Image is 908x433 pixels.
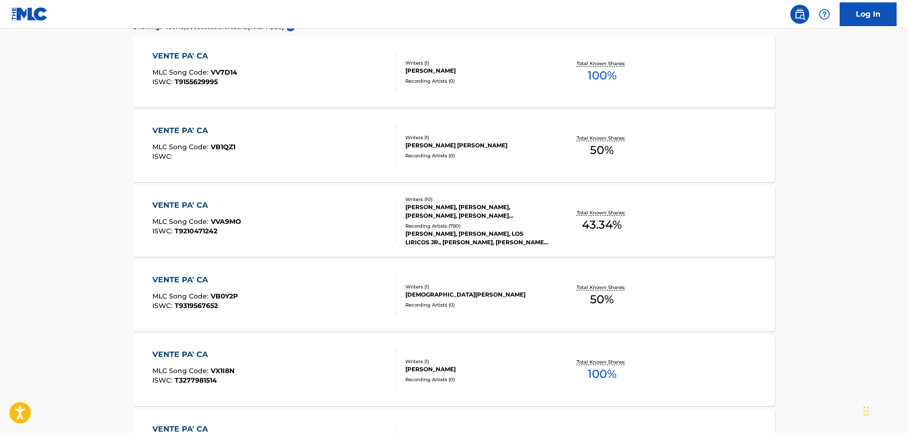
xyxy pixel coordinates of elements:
span: T9155629995 [175,77,218,86]
div: Recording Artists ( 780 ) [405,222,549,230]
div: Drag [863,397,869,425]
span: 50 % [590,142,614,159]
a: Log In [840,2,897,26]
span: MLC Song Code : [152,143,211,151]
span: T9319567652 [175,301,218,310]
p: Total Known Shares: [577,60,627,67]
span: 50 % [590,291,614,308]
div: VENTE PA' CA [152,200,241,211]
span: T9210471242 [175,227,217,235]
span: VB0Y2P [211,292,238,300]
span: 100 % [588,366,617,383]
div: [DEMOGRAPHIC_DATA][PERSON_NAME] [405,290,549,299]
div: Recording Artists ( 0 ) [405,301,549,308]
a: VENTE PA' CAMLC Song Code:VV7D14ISWC:T9155629995Writers (1)[PERSON_NAME]Recording Artists (0)Tota... [133,36,775,107]
div: Writers ( 1 ) [405,358,549,365]
div: [PERSON_NAME], [PERSON_NAME], LOS LIRICOS JR., [PERSON_NAME], [PERSON_NAME]|[PERSON_NAME] [405,230,549,247]
span: 100 % [588,67,617,84]
a: VENTE PA' CAMLC Song Code:VX1I8NISWC:T3277981514Writers (1)[PERSON_NAME]Recording Artists (0)Tota... [133,335,775,406]
div: Recording Artists ( 0 ) [405,77,549,85]
span: T3277981514 [175,376,217,385]
div: VENTE PA' CA [152,349,234,360]
span: ISWC : [152,77,175,86]
div: VENTE PA' CA [152,50,237,62]
p: Total Known Shares: [577,358,627,366]
p: Total Known Shares: [577,284,627,291]
a: VENTE PA' CAMLC Song Code:VVA9MOISWC:T9210471242Writers (10)[PERSON_NAME], [PERSON_NAME], [PERSON... [133,185,775,257]
div: Writers ( 1 ) [405,134,549,141]
span: ISWC : [152,227,175,235]
div: Recording Artists ( 0 ) [405,152,549,159]
img: help [819,9,830,20]
img: search [794,9,805,20]
div: Recording Artists ( 0 ) [405,376,549,383]
a: Public Search [790,5,809,24]
span: VX1I8N [211,366,234,375]
div: Writers ( 1 ) [405,59,549,67]
span: ISWC : [152,301,175,310]
div: [PERSON_NAME] [405,365,549,374]
img: MLC Logo [11,7,48,21]
span: MLC Song Code : [152,217,211,226]
span: ISWC : [152,152,175,161]
a: VENTE PA' CAMLC Song Code:VB1QZ1ISWC:Writers (1)[PERSON_NAME] [PERSON_NAME]Recording Artists (0)T... [133,111,775,182]
div: [PERSON_NAME] [PERSON_NAME] [405,141,549,150]
div: Writers ( 1 ) [405,283,549,290]
div: Help [815,5,834,24]
iframe: Chat Widget [861,387,908,433]
p: Total Known Shares: [577,135,627,142]
span: VVA9MO [211,217,241,226]
p: Total Known Shares: [577,209,627,216]
a: VENTE PA' CAMLC Song Code:VB0Y2PISWC:T9319567652Writers (1)[DEMOGRAPHIC_DATA][PERSON_NAME]Recordi... [133,260,775,331]
div: VENTE PA' CA [152,274,238,286]
span: VV7D14 [211,68,237,77]
div: Writers ( 10 ) [405,196,549,203]
span: ISWC : [152,376,175,385]
div: [PERSON_NAME] [405,67,549,75]
div: [PERSON_NAME], [PERSON_NAME], [PERSON_NAME], [PERSON_NAME] [PERSON_NAME] VIDAR [PERSON_NAME] [PER... [405,203,549,220]
span: VB1QZ1 [211,143,235,151]
div: VENTE PA' CA [152,125,235,136]
span: MLC Song Code : [152,366,211,375]
span: MLC Song Code : [152,68,211,77]
span: 43.34 % [582,216,622,233]
span: MLC Song Code : [152,292,211,300]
